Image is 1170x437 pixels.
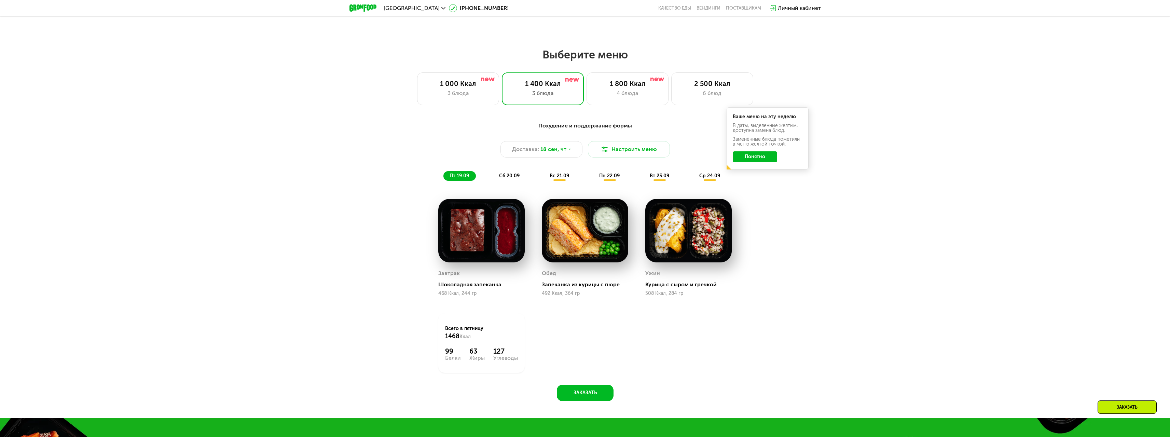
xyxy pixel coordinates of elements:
[542,291,628,296] div: 492 Ккал, 364 гр
[438,281,530,288] div: Шоколадная запеканка
[557,385,614,401] button: Заказать
[645,291,732,296] div: 508 Ккал, 284 гр
[493,347,518,355] div: 127
[542,268,556,278] div: Обед
[733,151,777,162] button: Понятно
[599,173,620,179] span: пн 22.09
[645,281,737,288] div: Курица с сыром и гречкой
[678,89,746,97] div: 6 блюд
[445,325,518,340] div: Всего в пятницу
[383,122,787,130] div: Похудение и поддержание формы
[449,4,509,12] a: [PHONE_NUMBER]
[594,80,661,88] div: 1 800 Ккал
[645,268,660,278] div: Ужин
[509,89,577,97] div: 3 блюда
[678,80,746,88] div: 2 500 Ккал
[733,137,802,147] div: Заменённые блюда пометили в меню жёлтой точкой.
[658,5,691,11] a: Качество еды
[384,5,440,11] span: [GEOGRAPHIC_DATA]
[499,173,520,179] span: сб 20.09
[697,5,720,11] a: Вендинги
[650,173,669,179] span: вт 23.09
[550,173,569,179] span: вс 21.09
[726,5,761,11] div: поставщикам
[1098,400,1157,414] div: Заказать
[445,347,461,355] div: 99
[424,80,492,88] div: 1 000 Ккал
[512,145,539,153] span: Доставка:
[469,347,485,355] div: 63
[424,89,492,97] div: 3 блюда
[493,355,518,361] div: Углеводы
[594,89,661,97] div: 4 блюда
[588,141,670,158] button: Настроить меню
[438,291,525,296] div: 468 Ккал, 244 гр
[509,80,577,88] div: 1 400 Ккал
[733,123,802,133] div: В даты, выделенные желтым, доступна замена блюд.
[22,48,1148,62] h2: Выберите меню
[733,114,802,119] div: Ваше меню на эту неделю
[778,4,821,12] div: Личный кабинет
[445,355,461,361] div: Белки
[459,334,471,340] span: Ккал
[469,355,485,361] div: Жиры
[438,268,460,278] div: Завтрак
[540,145,566,153] span: 18 сен, чт
[445,332,459,340] span: 1468
[450,173,469,179] span: пт 19.09
[699,173,720,179] span: ср 24.09
[542,281,634,288] div: Запеканка из курицы с пюре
